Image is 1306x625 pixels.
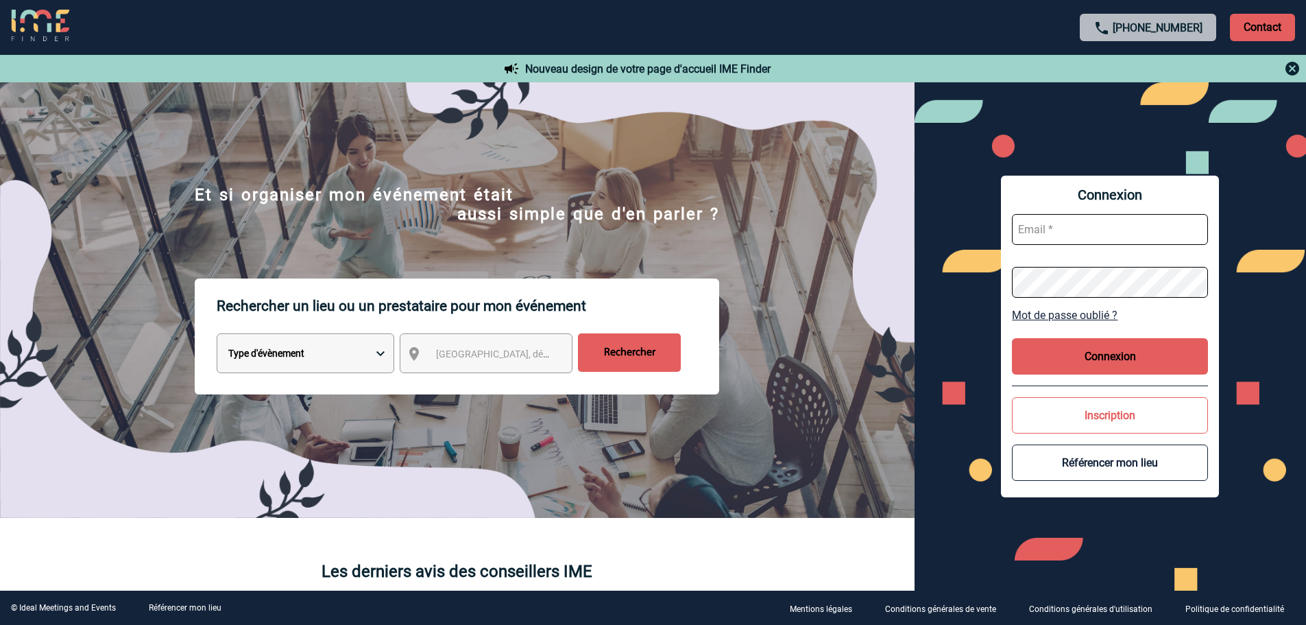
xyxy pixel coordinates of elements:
a: Politique de confidentialité [1174,602,1306,615]
img: call-24-px.png [1093,20,1110,36]
p: Rechercher un lieu ou un prestataire pour mon événement [217,279,719,333]
p: Conditions générales de vente [885,604,996,614]
a: Référencer mon lieu [149,603,221,613]
div: © Ideal Meetings and Events [11,603,116,613]
a: [PHONE_NUMBER] [1113,21,1202,34]
input: Rechercher [578,333,681,372]
button: Référencer mon lieu [1012,445,1208,481]
a: Mot de passe oublié ? [1012,309,1208,322]
p: Conditions générales d'utilisation [1029,604,1152,614]
p: Mentions légales [790,604,852,614]
a: Conditions générales de vente [874,602,1018,615]
a: Conditions générales d'utilisation [1018,602,1174,615]
a: Mentions légales [779,602,874,615]
p: Politique de confidentialité [1185,604,1284,614]
span: Connexion [1012,187,1208,203]
p: Contact [1230,14,1295,41]
button: Connexion [1012,338,1208,375]
input: Email * [1012,214,1208,245]
button: Inscription [1012,397,1208,434]
span: [GEOGRAPHIC_DATA], département, région... [436,349,627,359]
